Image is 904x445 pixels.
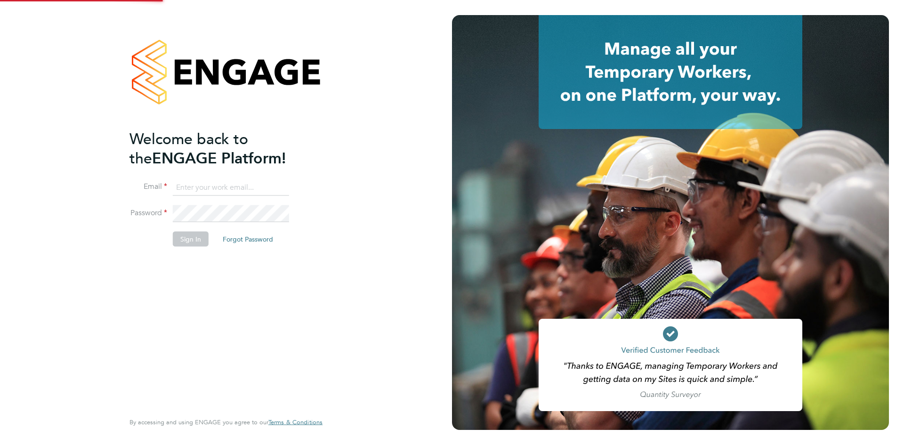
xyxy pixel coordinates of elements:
span: Terms & Conditions [268,418,323,426]
a: Terms & Conditions [268,419,323,426]
button: Sign In [173,232,209,247]
span: By accessing and using ENGAGE you agree to our [129,418,323,426]
input: Enter your work email... [173,179,289,196]
h2: ENGAGE Platform! [129,129,313,168]
label: Email [129,182,167,192]
button: Forgot Password [215,232,281,247]
label: Password [129,208,167,218]
span: Welcome back to the [129,129,248,167]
